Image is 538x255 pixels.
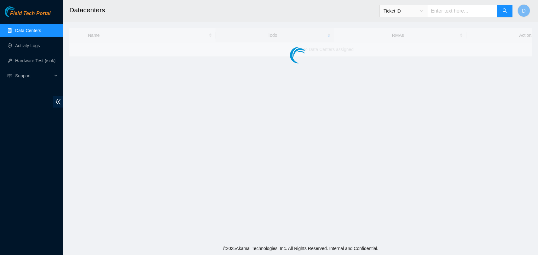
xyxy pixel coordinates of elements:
button: search [497,5,512,17]
span: Ticket ID [384,6,423,16]
img: Akamai Technologies [5,6,32,17]
span: D [522,7,526,15]
footer: © 2025 Akamai Technologies, Inc. All Rights Reserved. Internal and Confidential. [63,242,538,255]
a: Akamai TechnologiesField Tech Portal [5,11,50,19]
span: read [8,74,12,78]
input: Enter text here... [427,5,498,17]
span: search [502,8,507,14]
a: Data Centers [15,28,41,33]
span: Field Tech Portal [10,11,50,17]
a: Hardware Test (isok) [15,58,55,63]
button: D [518,4,530,17]
a: Activity Logs [15,43,40,48]
span: double-left [53,96,63,108]
span: Support [15,69,52,82]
